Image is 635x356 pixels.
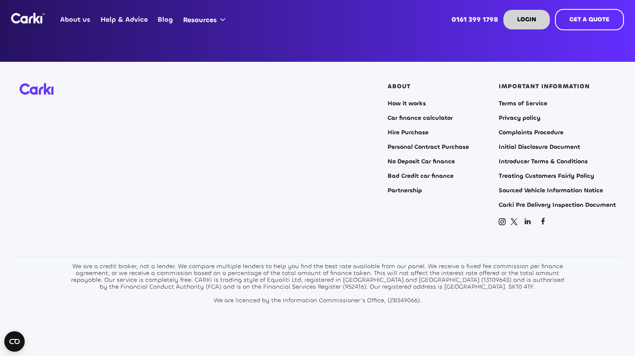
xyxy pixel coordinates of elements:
[517,15,536,23] strong: LOGIN
[499,129,563,136] a: Complaints Procedure
[499,115,540,122] a: Privacy policy
[388,187,422,194] a: Partnership
[178,3,234,36] div: Resources
[55,3,95,36] a: About us
[69,263,567,304] div: We are a credit broker, not a lender. We compare multiple lenders to help you find the best rate ...
[388,158,455,165] a: No Deposit Car finance
[499,100,547,107] a: Terms of Service
[388,129,428,136] a: Hire Purchase
[388,83,411,90] div: ABOUT
[499,202,616,208] a: Carki Pre Delivery Inspection Document
[388,115,453,122] a: Car finance calculator
[388,173,454,179] a: Bad Credit car finance
[499,83,590,90] div: IMPORTANT INFORMATION
[503,10,550,29] a: LOGIN
[20,83,54,95] img: Carki logo
[95,3,152,36] a: Help & Advice
[153,3,178,36] a: Blog
[11,13,45,23] img: Logo
[569,15,609,23] strong: GET A QUOTE
[4,331,25,352] button: Open CMP widget
[555,9,624,30] a: GET A QUOTE
[499,173,594,179] a: Treating Customers Fairly Policy
[499,187,603,194] a: Sourced Vehicle Information Notice
[183,15,217,25] div: Resources
[11,13,45,23] a: home
[499,158,588,165] a: Introducer Terms & Conditions
[499,144,580,151] a: Initial Disclosure Document
[451,15,498,24] strong: 0161 399 1798
[388,100,426,107] a: How it works
[388,144,469,151] a: Personal Contract Purchase
[447,3,503,36] a: 0161 399 1798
